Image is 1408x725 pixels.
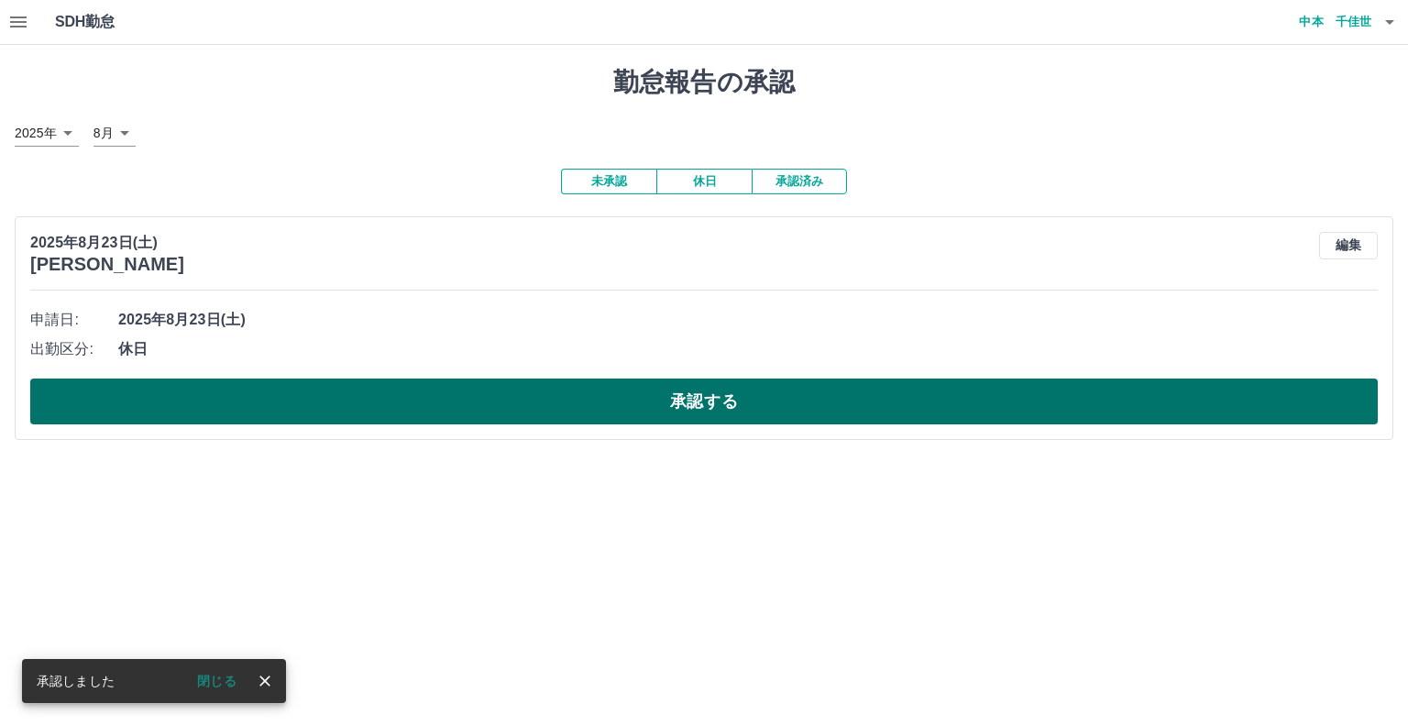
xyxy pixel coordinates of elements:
span: 2025年8月23日(土) [118,309,1378,331]
h3: [PERSON_NAME] [30,254,184,275]
button: 編集 [1319,232,1378,259]
span: 出勤区分: [30,338,118,360]
span: 申請日: [30,309,118,331]
button: 承認する [30,379,1378,424]
p: 2025年8月23日(土) [30,232,184,254]
div: 8月 [93,120,136,147]
button: 休日 [656,169,752,194]
h1: 勤怠報告の承認 [15,67,1393,98]
span: 休日 [118,338,1378,360]
button: 未承認 [561,169,656,194]
div: 承認しました [37,665,115,698]
button: 承認済み [752,169,847,194]
div: 2025年 [15,120,79,147]
button: 閉じる [182,667,251,695]
button: close [251,667,279,695]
